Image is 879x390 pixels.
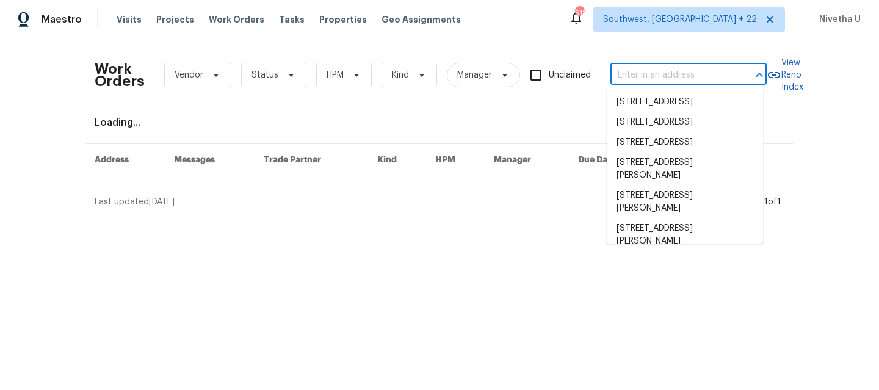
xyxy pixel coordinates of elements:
[367,144,425,176] th: Kind
[549,69,591,82] span: Unclaimed
[95,63,145,87] h2: Work Orders
[764,196,781,208] div: 1 of 1
[209,13,264,26] span: Work Orders
[607,132,763,153] li: [STREET_ADDRESS]
[814,13,861,26] span: Nivetha U
[279,15,305,24] span: Tasks
[175,69,203,81] span: Vendor
[117,13,142,26] span: Visits
[251,69,278,81] span: Status
[607,186,763,218] li: [STREET_ADDRESS][PERSON_NAME]
[42,13,82,26] span: Maestro
[484,144,568,176] th: Manager
[254,144,368,176] th: Trade Partner
[95,117,784,129] div: Loading...
[610,66,733,85] input: Enter in an address
[319,13,367,26] span: Properties
[457,69,492,81] span: Manager
[425,144,484,176] th: HPM
[382,13,461,26] span: Geo Assignments
[575,7,584,20] div: 518
[95,196,761,208] div: Last updated
[751,67,768,84] button: Close
[603,13,757,26] span: Southwest, [GEOGRAPHIC_DATA] + 22
[607,92,763,112] li: [STREET_ADDRESS]
[392,69,409,81] span: Kind
[568,144,653,176] th: Due Date
[164,144,254,176] th: Messages
[607,112,763,132] li: [STREET_ADDRESS]
[156,13,194,26] span: Projects
[327,69,344,81] span: HPM
[607,153,763,186] li: [STREET_ADDRESS][PERSON_NAME]
[149,198,175,206] span: [DATE]
[85,144,164,176] th: Address
[607,218,763,251] li: [STREET_ADDRESS][PERSON_NAME]
[767,57,803,93] a: View Reno Index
